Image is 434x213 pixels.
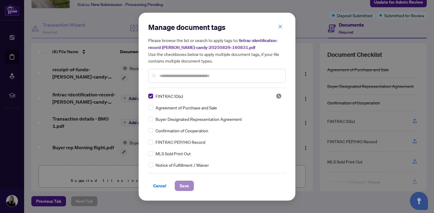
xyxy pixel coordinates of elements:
[148,38,278,50] span: fintrac-identification-record-[PERSON_NAME]-candy-20250829-160831.pdf
[148,37,286,64] h5: Please browse the list or search to apply tags to: Use the checkboxes below to apply multiple doc...
[156,139,205,145] span: FINTRAC PEP/HIO Record
[156,116,242,122] span: Buyer Designated Representation Agreement
[156,162,209,168] span: Notice of Fulfillment / Waiver
[156,127,208,134] span: Confirmation of Cooperation
[276,93,282,99] img: status
[148,22,286,32] h2: Manage document tags
[156,150,191,157] span: MLS Sold Print Out
[156,104,217,111] span: Agreement of Purchase and Sale
[153,181,166,191] span: Cancel
[175,181,194,191] button: Save
[156,93,183,99] span: FINTRAC ID(s)
[276,93,282,99] span: Pending Review
[278,24,282,29] span: close
[410,192,428,210] button: Open asap
[148,181,171,191] button: Cancel
[180,181,189,191] span: Save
